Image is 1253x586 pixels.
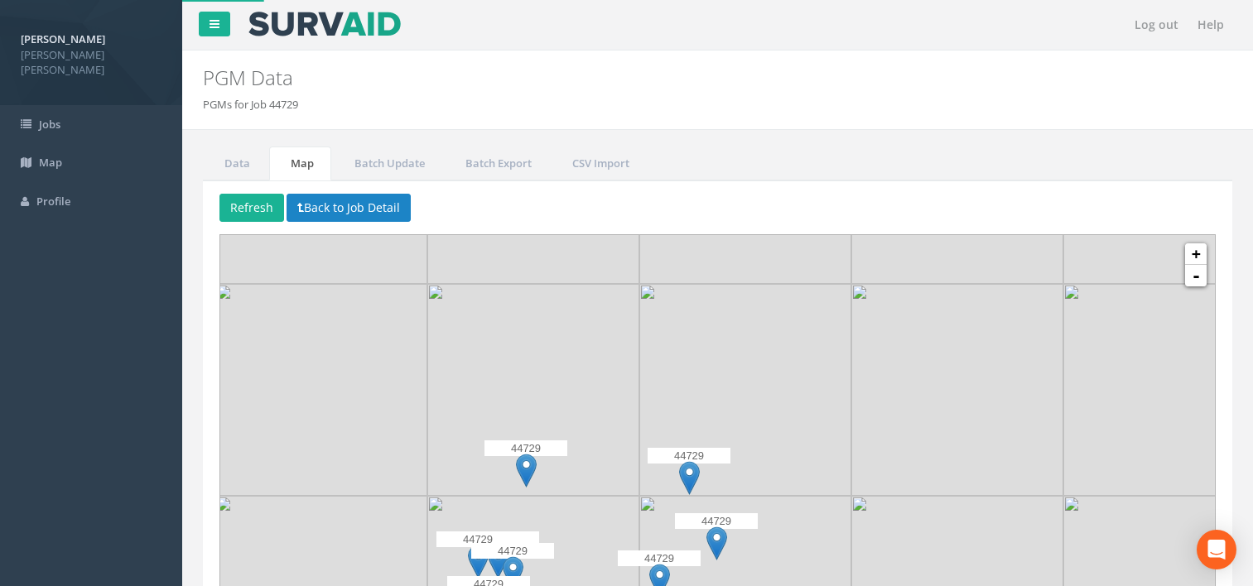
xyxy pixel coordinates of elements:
p: 44729 [484,440,567,457]
a: [PERSON_NAME] [PERSON_NAME] [PERSON_NAME] [21,27,161,78]
a: CSV Import [551,146,647,180]
span: [PERSON_NAME] [PERSON_NAME] [21,47,161,78]
a: - [1185,265,1207,286]
a: Batch Export [444,146,549,180]
span: Jobs [39,117,60,132]
div: Open Intercom Messenger [1197,530,1236,569]
p: 44729 [618,550,701,567]
div: ID: CW6 Lat: 51.48822 Lon: -0.3262 [648,448,730,497]
div: ID: CW5 Lat: 51.48769 Lon: -0.32585 [675,513,758,563]
img: 43595@2x [851,284,1063,496]
img: marker-icon.png [468,545,489,579]
img: 43595@2x [215,284,427,496]
p: 44729 [648,448,730,464]
a: Data [203,146,267,180]
div: ID: CW8 Lat: 51.48828 Lon: -0.32831 [484,440,567,490]
span: Map [39,155,62,170]
h2: PGM Data [203,67,1057,89]
img: marker-icon.png [516,454,537,488]
p: 44729 [436,531,519,548]
button: Back to Job Detail [287,194,411,222]
a: Batch Update [333,146,442,180]
li: PGMs for Job 44729 [203,97,298,113]
p: 44729 [471,543,554,560]
a: + [1185,243,1207,265]
a: Map [269,146,331,180]
div: ID: CW3 Lat: 51.48754 Lon: -0.32894 [436,531,519,581]
img: 43595@2x [639,284,851,496]
p: 44729 [675,513,758,530]
button: Refresh [219,194,284,222]
img: 43595@2x [427,284,639,496]
img: marker-icon.png [706,526,727,560]
span: Profile [36,194,70,209]
img: marker-icon.png [679,461,700,495]
strong: [PERSON_NAME] [21,31,105,46]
